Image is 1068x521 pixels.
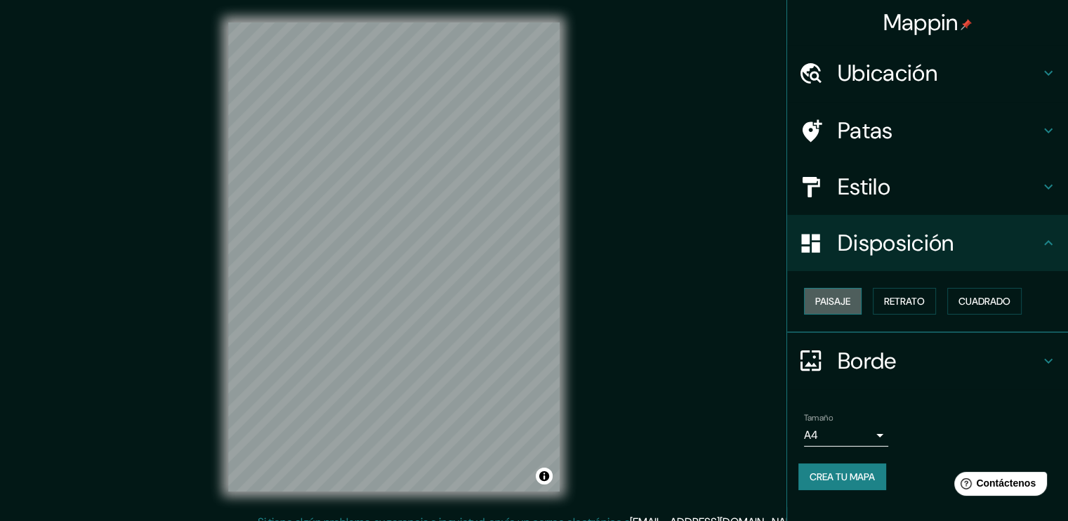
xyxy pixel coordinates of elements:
[947,288,1022,315] button: Cuadrado
[943,466,1053,506] iframe: Lanzador de widgets de ayuda
[804,424,888,447] div: A4
[838,228,954,258] font: Disposición
[804,288,862,315] button: Paisaje
[228,22,560,492] canvas: Mapa
[838,346,897,376] font: Borde
[787,159,1068,215] div: Estilo
[787,103,1068,159] div: Patas
[787,45,1068,101] div: Ubicación
[815,295,850,308] font: Paisaje
[810,470,875,483] font: Crea tu mapa
[798,463,886,490] button: Crea tu mapa
[961,19,972,30] img: pin-icon.png
[804,412,833,423] font: Tamaño
[873,288,936,315] button: Retrato
[804,428,818,442] font: A4
[958,295,1010,308] font: Cuadrado
[884,295,925,308] font: Retrato
[883,8,958,37] font: Mappin
[787,333,1068,389] div: Borde
[787,215,1068,271] div: Disposición
[838,116,893,145] font: Patas
[536,468,553,484] button: Activar o desactivar atribución
[838,172,890,202] font: Estilo
[838,58,937,88] font: Ubicación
